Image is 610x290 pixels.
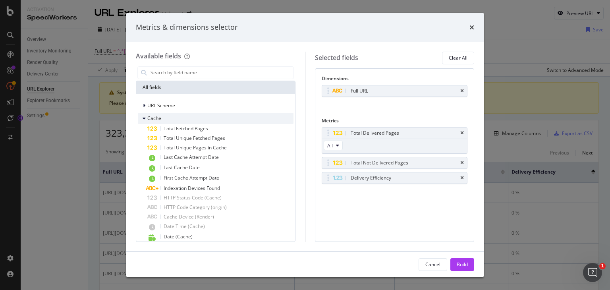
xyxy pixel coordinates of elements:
span: Total Fetched Pages [164,125,208,132]
span: 1 [599,263,606,269]
div: times [460,160,464,165]
div: Delivery Efficiencytimes [322,172,468,184]
div: times [460,89,464,93]
span: Last Cache Date [164,164,200,171]
span: Cache [147,115,161,122]
div: Metrics & dimensions selector [136,22,237,33]
iframe: Intercom live chat [583,263,602,282]
div: Total Not Delivered Pages [351,159,408,167]
div: Total Delivered PagestimesAll [322,127,468,154]
span: HTTP Status Code (Cache) [164,194,222,201]
button: Cancel [419,258,447,271]
div: Selected fields [315,53,358,62]
div: Full URLtimes [322,85,468,97]
div: All fields [136,81,295,94]
div: Build [457,261,468,268]
div: Delivery Efficiency [351,174,391,182]
div: Cancel [425,261,440,268]
span: HTTP Code Category (origin) [164,204,227,211]
div: modal [126,13,484,277]
span: Total Unique Pages in Cache [164,144,227,151]
span: Date (Cache) [164,233,193,240]
button: Build [450,258,474,271]
span: First Cache Attempt Date [164,174,219,181]
div: Full URL [351,87,368,95]
div: Available fields [136,52,181,60]
span: Indexation Devices Found [164,185,220,191]
span: Date Time (Cache) [164,223,205,230]
div: times [469,22,474,33]
span: Last Cache Attempt Date [164,154,219,160]
div: Metrics [322,117,468,127]
div: Clear All [449,54,467,61]
span: Total Unique Fetched Pages [164,135,225,141]
span: All [327,142,333,149]
input: Search by field name [150,67,293,79]
div: times [460,176,464,180]
div: Total Not Delivered Pagestimes [322,157,468,169]
button: All [324,141,343,150]
div: Total Delivered Pages [351,129,399,137]
div: Dimensions [322,75,468,85]
button: Clear All [442,52,474,64]
span: URL Scheme [147,102,175,109]
span: Cache Device (Render) [164,213,214,220]
div: times [460,131,464,135]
